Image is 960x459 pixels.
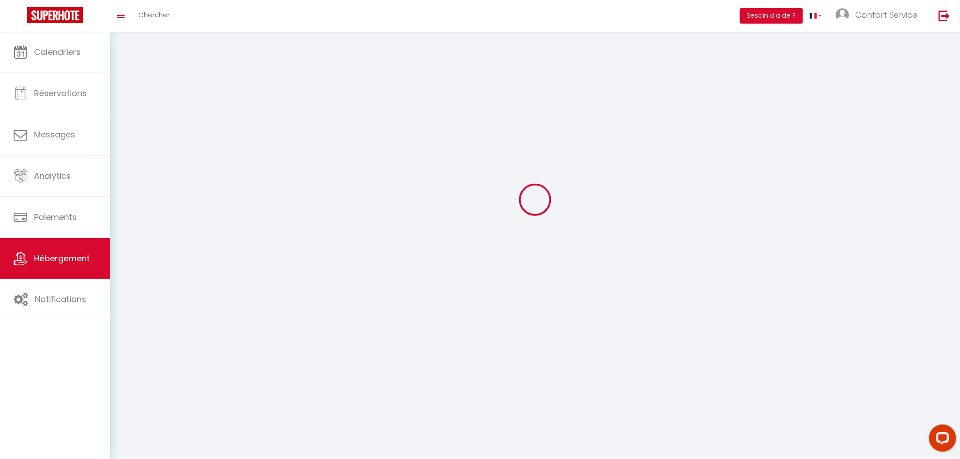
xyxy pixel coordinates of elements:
[922,421,960,459] iframe: LiveChat chat widget
[34,88,87,99] span: Réservations
[939,10,950,21] img: logout
[34,211,77,223] span: Paiements
[855,9,918,20] span: Confort Service
[34,253,90,264] span: Hébergement
[35,293,86,305] span: Notifications
[27,7,83,23] img: Super Booking
[34,170,71,181] span: Analytics
[740,8,803,24] button: Besoin d'aide ?
[34,46,81,58] span: Calendriers
[34,129,75,140] span: Messages
[836,8,849,22] img: ...
[138,10,170,20] span: Chercher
